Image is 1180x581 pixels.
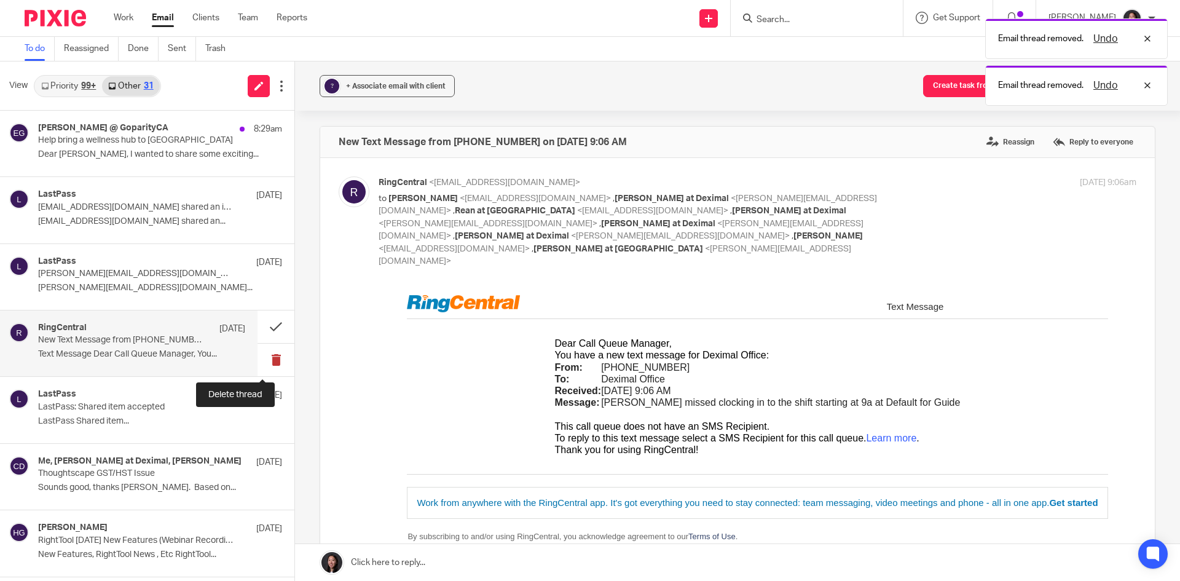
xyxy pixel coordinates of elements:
td: [PERSON_NAME] missed clocking in to the shift starting at 9a at Default for Guide [222,104,581,116]
div: ? [324,79,339,93]
span: View [9,79,28,92]
span: [PERSON_NAME] at [GEOGRAPHIC_DATA] [533,245,703,253]
p: Thank you for using RingCentral! [176,151,582,163]
a: Trash [205,37,235,61]
img: svg%3E [339,176,369,207]
img: svg%3E [9,456,29,476]
span: , [613,194,615,203]
p: [DATE] [256,523,282,535]
h4: RingCentral [38,323,87,333]
a: Learn more [487,140,538,151]
img: Pixie [25,10,86,26]
span: RingCentral [379,178,427,187]
span: [PERSON_NAME] at Deximal [615,194,729,203]
strong: From: [176,69,204,80]
img: svg%3E [9,523,29,542]
td: [DATE] 9:06 AM [222,92,581,104]
p: [EMAIL_ADDRESS][DOMAIN_NAME] shared an item with you [38,202,234,213]
p: Thoughtscape GST/HST Issue [38,468,234,479]
p: Email thread removed. [998,33,1084,45]
a: Other31 [102,76,159,96]
p: Sounds good, thanks [PERSON_NAME]. Based on... [38,483,282,493]
span: <[EMAIL_ADDRESS][DOMAIN_NAME]> [460,194,611,203]
span: <[PERSON_NAME][EMAIL_ADDRESS][DOMAIN_NAME]> [379,219,597,228]
span: + Associate email with client [346,82,446,90]
a: Sent [168,37,196,61]
a: Get started [671,205,719,215]
span: <[EMAIL_ADDRESS][DOMAIN_NAME]> [577,207,728,215]
span: Text Message [508,9,565,19]
p: You have a new text message for Deximal Office: [176,57,582,68]
span: , [453,207,455,215]
a: Team [238,12,258,24]
span: , [730,207,732,215]
span: [PERSON_NAME] [388,194,458,203]
strong: To: [176,81,191,92]
span: <[PERSON_NAME][EMAIL_ADDRESS][DOMAIN_NAME]> [571,232,790,240]
td: [PHONE_NUMBER] [222,69,581,81]
span: , [792,232,793,240]
a: Priority99+ [35,76,102,96]
a: Email [152,12,174,24]
h4: New Text Message from [PHONE_NUMBER] on [DATE] 9:06 AM [339,136,627,148]
span: [PERSON_NAME] at Deximal [732,207,846,215]
a: Clients [192,12,219,24]
p: Email thread removed. [998,79,1084,92]
span: <[EMAIL_ADDRESS][DOMAIN_NAME]> [429,178,580,187]
p: RightTool [DATE] New Features (Webinar Recording, Slides, and Links) [38,536,234,546]
span: , [599,219,601,228]
img: svg%3E [9,123,29,143]
span: [PERSON_NAME] at Deximal [601,219,715,228]
td: Deximal Office [222,81,581,92]
a: Done [128,37,159,61]
p: [DATE] [256,256,282,269]
h4: [PERSON_NAME] [38,523,108,533]
span: , [453,232,455,240]
span: [PERSON_NAME] [793,232,863,240]
strong: Message: [176,105,221,115]
h4: LastPass [38,256,76,267]
p: Text Message Dear Call Queue Manager, You... [38,349,245,360]
p: LastPass: Shared item accepted [38,402,234,413]
p: Dear [PERSON_NAME], I wanted to share some exciting... [38,149,282,160]
span: to [379,194,387,203]
h4: LastPass [38,389,76,400]
strong: Received: [176,93,223,103]
p: [EMAIL_ADDRESS][DOMAIN_NAME] shared an... [38,216,282,227]
h4: LastPass [38,189,76,200]
img: svg%3E [9,256,29,276]
p: [DATE] 9:06am [1080,176,1136,189]
span: , [532,245,533,253]
button: ? + Associate email with client [320,75,455,97]
button: Undo [1090,78,1122,93]
div: Dear Call Queue Manager, This call queue does not have an SMS Recipient. To reply to this text me... [176,33,582,163]
h4: [PERSON_NAME] @ GoparityCA [38,123,168,133]
p: [DATE] [256,389,282,401]
label: Reply to everyone [1050,133,1136,151]
p: New Text Message from [PHONE_NUMBER] on [DATE] 9:06 AM [38,335,204,346]
h4: Me, [PERSON_NAME] at Deximal, [PERSON_NAME] [38,456,242,467]
img: svg%3E [9,389,29,409]
span: [PERSON_NAME] at Deximal [455,232,569,240]
a: Work [114,12,133,24]
p: New Features, RightTool News , Etc RightTool... [38,550,282,560]
div: 31 [144,82,154,90]
img: Logo [28,2,141,20]
label: Reassign [983,133,1037,151]
a: To do [25,37,55,61]
button: Undo [1090,31,1122,46]
img: Lili%20square.jpg [1122,9,1142,28]
p: [DATE] [256,189,282,202]
span: <[EMAIL_ADDRESS][DOMAIN_NAME]> [379,245,530,253]
p: [DATE] [256,456,282,468]
td: Work from anywhere with the RingCentral app. It's got everything you need to stay connected: team... [29,195,729,226]
p: [PERSON_NAME][EMAIL_ADDRESS][DOMAIN_NAME] shared an item with you [38,269,234,279]
img: svg%3E [9,189,29,209]
span: By subscribing to and/or using RingCentral, you acknowledge agreement to our . Copyright 2025 Rin... [29,239,626,267]
p: [DATE] [219,323,245,335]
p: 8:29am [254,123,282,135]
p: LastPass Shared item... [38,416,282,427]
img: svg%3E [9,323,29,342]
a: Terms of Use [310,239,357,248]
